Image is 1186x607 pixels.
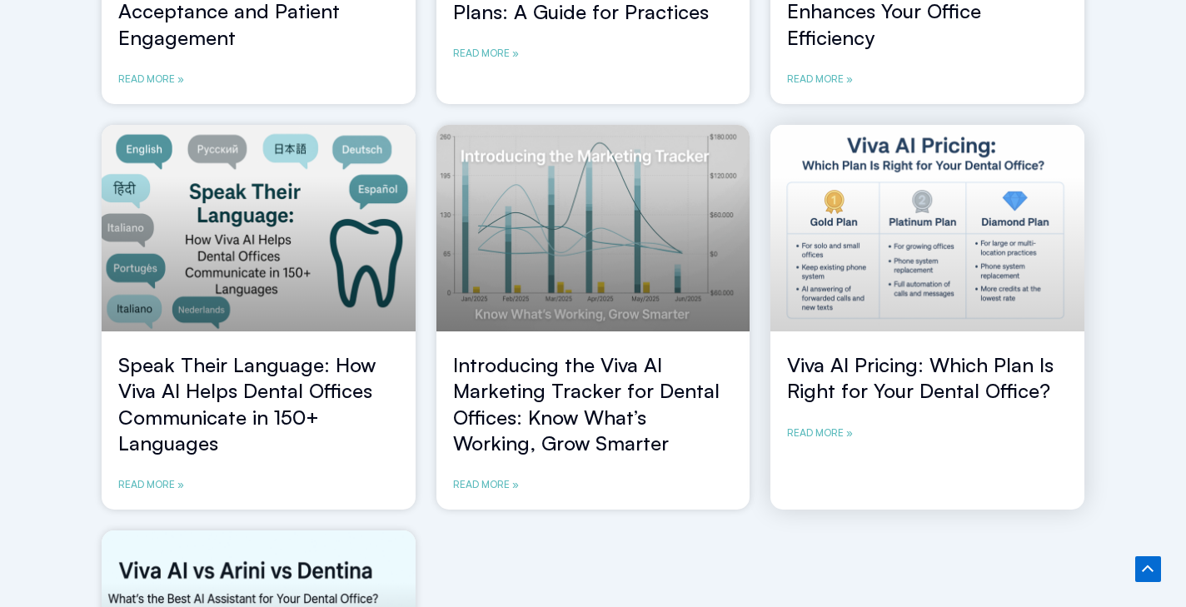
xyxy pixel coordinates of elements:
[453,476,519,493] a: Read more about Introducing the Viva AI Marketing Tracker for Dental Offices: Know What’s Working...
[770,125,1084,332] a: Viva AI Pricing
[436,125,750,332] a: Marketing Tracker for Dental Offices
[453,45,519,62] a: Read more about Boost Treatment Acceptance with In-House Dental Discount Plans: A Guide for Pract...
[787,71,853,87] a: Read more about Dental Practice Analytics: How Practice Optimizer Enhances Your Office Efficiency
[787,425,853,441] a: Read more about Viva AI Pricing: Which Plan Is Right for Your Dental Office?
[102,125,416,332] a: Viva AI supports multiple languages for dental offices
[118,71,184,87] a: Read more about Viva Introduces “Oral Health Score” to Improve Treatment Acceptance and Patient E...
[787,352,1054,403] a: Viva AI Pricing: Which Plan Is Right for Your Dental Office?
[118,476,184,493] a: Read more about Speak Their Language: How Viva AI Helps Dental Offices Communicate in 150+ Languages
[453,352,720,455] a: Introducing the Viva AI Marketing Tracker for Dental Offices: Know What’s Working, Grow Smarter
[118,352,376,455] a: Speak Their Language: How Viva AI Helps Dental Offices Communicate in 150+ Languages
